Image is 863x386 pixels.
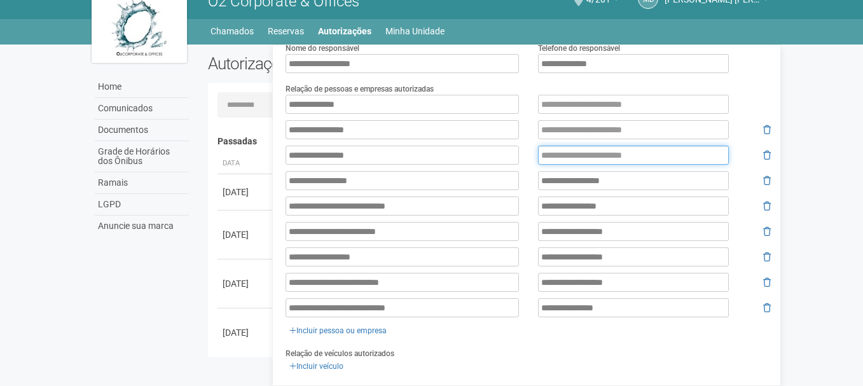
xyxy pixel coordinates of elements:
[763,227,771,236] i: Remover
[217,153,275,174] th: Data
[763,202,771,210] i: Remover
[95,120,189,141] a: Documentos
[318,22,371,40] a: Autorizações
[95,98,189,120] a: Comunicados
[211,22,254,40] a: Chamados
[763,252,771,261] i: Remover
[95,194,189,216] a: LGPD
[763,125,771,134] i: Remover
[763,176,771,185] i: Remover
[268,22,304,40] a: Reservas
[217,137,763,146] h4: Passadas
[763,151,771,160] i: Remover
[286,359,347,373] a: Incluir veículo
[95,76,189,98] a: Home
[95,172,189,194] a: Ramais
[223,228,270,241] div: [DATE]
[763,303,771,312] i: Remover
[95,216,189,237] a: Anuncie sua marca
[385,22,445,40] a: Minha Unidade
[763,278,771,287] i: Remover
[223,277,270,290] div: [DATE]
[538,43,620,54] label: Telefone do responsável
[286,83,434,95] label: Relação de pessoas e empresas autorizadas
[286,43,359,54] label: Nome do responsável
[223,326,270,339] div: [DATE]
[286,324,390,338] a: Incluir pessoa ou empresa
[286,348,394,359] label: Relação de veículos autorizados
[208,54,480,73] h2: Autorizações
[223,186,270,198] div: [DATE]
[95,141,189,172] a: Grade de Horários dos Ônibus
